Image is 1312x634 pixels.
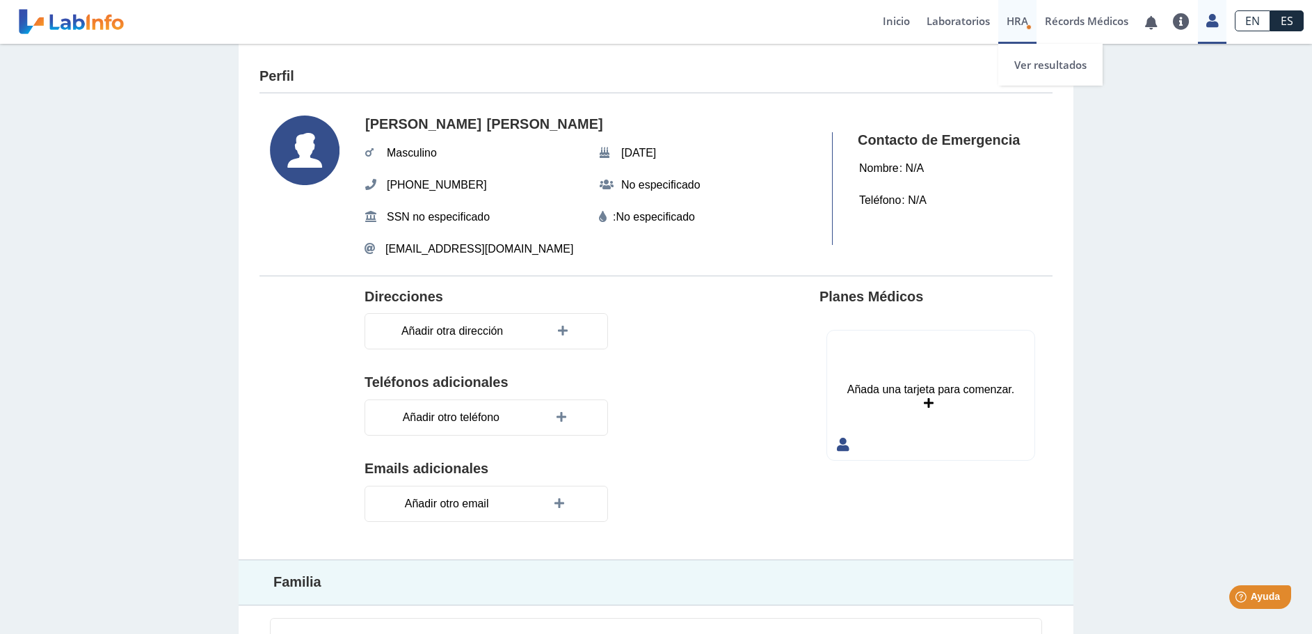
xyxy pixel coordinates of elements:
div: : N/A [851,187,934,214]
span: Masculino [383,141,441,166]
span: [EMAIL_ADDRESS][DOMAIN_NAME] [385,241,573,257]
span: [PERSON_NAME] [483,112,607,137]
a: EN [1235,10,1270,31]
iframe: Help widget launcher [1188,580,1297,619]
div: : [599,209,819,225]
h4: Perfil [259,68,294,85]
h4: Teléfonos adicionales [365,374,712,391]
span: Añadir otro email [401,491,493,516]
span: Teléfono [855,188,905,213]
div: : N/A [851,155,931,182]
h4: Familia [273,574,816,591]
h4: Emails adicionales [365,461,712,477]
span: No especificado [617,173,705,198]
div: Añada una tarjeta para comenzar. [847,381,1014,398]
span: Añadir otro teléfono [399,405,504,430]
h4: Direcciones [365,289,443,306]
span: [PHONE_NUMBER] [383,173,491,198]
span: SSN no especificado [383,205,494,230]
h4: Contacto de Emergencia [858,132,1030,149]
span: [PERSON_NAME] [361,112,486,137]
h4: Planes Médicos [819,289,923,306]
span: Nombre [855,156,903,181]
span: [DATE] [617,141,660,166]
a: ES [1270,10,1304,31]
editable: No especificado [616,209,695,225]
span: Añadir otra dirección [397,319,507,344]
a: Ver resultados [998,44,1103,86]
span: HRA [1007,14,1028,28]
